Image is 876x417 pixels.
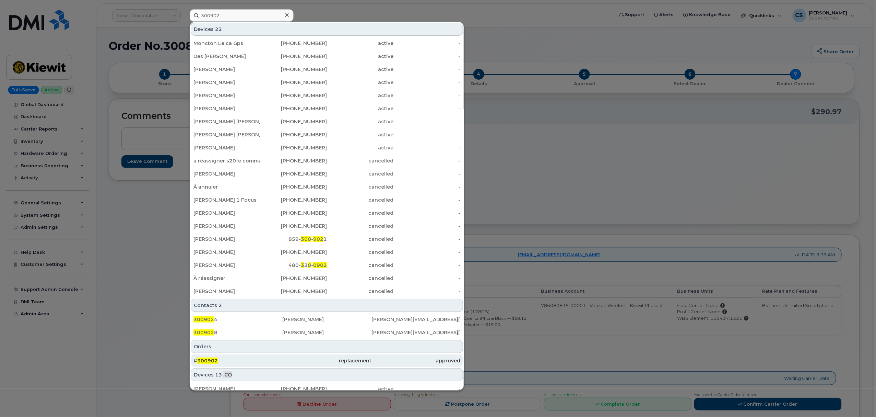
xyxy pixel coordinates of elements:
div: cancelled [327,157,394,164]
div: Orders [191,340,463,353]
div: [PERSON_NAME] [193,79,260,86]
div: cancelled [327,196,394,203]
div: 8 [193,329,282,336]
div: Contacts [191,299,463,312]
a: [PERSON_NAME][PHONE_NUMBER]active- [191,89,463,102]
div: [PHONE_NUMBER] [260,144,327,151]
div: [PERSON_NAME] 1 Focus [193,196,260,203]
a: [PERSON_NAME][PHONE_NUMBER]active- [191,102,463,115]
div: [PERSON_NAME] [282,329,371,336]
a: [PERSON_NAME][PHONE_NUMBER]cancelled- [191,246,463,258]
span: 2 [218,302,222,309]
div: active [327,79,394,86]
div: [PHONE_NUMBER] [260,40,327,47]
span: 300902 [193,329,214,336]
div: [PHONE_NUMBER] [260,66,327,73]
div: active [327,385,394,392]
div: - [394,53,461,60]
div: approved [371,357,460,364]
div: - [394,66,461,73]
a: [PERSON_NAME][PHONE_NUMBER]active- [191,76,463,89]
div: cancelled [327,223,394,229]
div: - [394,79,461,86]
div: [PHONE_NUMBER] [260,210,327,216]
div: [PERSON_NAME] [193,170,260,177]
a: À réassigner[PHONE_NUMBER]cancelled- [191,272,463,284]
div: [PERSON_NAME] [193,66,260,73]
div: 859- - 1 [260,236,327,243]
div: cancelled [327,249,394,256]
div: [PHONE_NUMBER] [260,157,327,164]
div: [PERSON_NAME][EMAIL_ADDRESS][PERSON_NAME][PERSON_NAME][DOMAIN_NAME] [371,316,460,323]
div: - [394,196,461,203]
div: - [394,105,461,112]
div: - [394,118,461,125]
a: Des [PERSON_NAME][PHONE_NUMBER]active- [191,50,463,63]
div: [PERSON_NAME][EMAIL_ADDRESS][PERSON_NAME][PERSON_NAME][DOMAIN_NAME] [371,329,460,336]
div: - [394,131,461,138]
iframe: Messenger Launcher [846,387,871,412]
div: [PERSON_NAME] [193,144,260,151]
span: 0902 [313,262,327,268]
div: Devices [191,23,463,36]
div: [PHONE_NUMBER] [260,92,327,99]
div: replacement [282,357,371,364]
div: cancelled [327,210,394,216]
div: à réassigner s20fe commandé [193,157,260,164]
div: - [394,92,461,99]
div: [PHONE_NUMBER] [260,53,327,60]
a: [PERSON_NAME][PHONE_NUMBER]cancelled- [191,285,463,297]
span: 300902 [197,358,218,364]
a: [PERSON_NAME][PHONE_NUMBER]active- [191,142,463,154]
div: - [394,275,461,282]
span: 300 [301,236,311,242]
div: active [327,53,394,60]
span: 300902 [193,316,214,323]
div: [PERSON_NAME] [193,262,260,269]
div: [PHONE_NUMBER] [260,131,327,138]
div: [PHONE_NUMBER] [260,170,327,177]
div: active [327,118,394,125]
span: 3 [301,262,304,268]
a: [PERSON_NAME]859-300-9021cancelled- [191,233,463,245]
div: [PHONE_NUMBER] [260,288,327,295]
div: - [394,40,461,47]
div: active [327,66,394,73]
div: Des [PERSON_NAME] [193,53,260,60]
div: active [327,144,394,151]
div: [PHONE_NUMBER] [260,183,327,190]
div: [PERSON_NAME] [193,105,260,112]
div: [PERSON_NAME] [193,249,260,256]
div: cancelled [327,236,394,243]
div: - [394,262,461,269]
div: - [394,183,461,190]
div: active [327,131,394,138]
div: [PHONE_NUMBER] [260,275,327,282]
span: 13 [215,371,222,378]
div: [PERSON_NAME] [193,223,260,229]
div: [PERSON_NAME] [193,210,260,216]
div: - [394,170,461,177]
div: - [394,385,461,392]
a: à réassigner s20fe commandé[PHONE_NUMBER]cancelled- [191,155,463,167]
a: À annuler[PHONE_NUMBER]cancelled- [191,181,463,193]
a: [PERSON_NAME] 1 Focus[PHONE_NUMBER]cancelled- [191,194,463,206]
a: [PERSON_NAME]480-330-0902cancelled- [191,259,463,271]
div: 480- 3 - [260,262,327,269]
div: [PERSON_NAME] [282,316,371,323]
span: 902 [313,236,323,242]
a: 3009024[PERSON_NAME][PERSON_NAME][EMAIL_ADDRESS][PERSON_NAME][PERSON_NAME][DOMAIN_NAME] [191,313,463,326]
a: [PERSON_NAME][PHONE_NUMBER]cancelled- [191,168,463,180]
span: .CO [223,371,232,378]
div: Devices [191,368,463,381]
a: [PERSON_NAME][PHONE_NUMBER]active- [191,63,463,76]
div: cancelled [327,183,394,190]
div: [PERSON_NAME] [PERSON_NAME] [193,131,260,138]
div: - [394,144,461,151]
span: 22 [215,26,222,33]
div: [PHONE_NUMBER] [260,79,327,86]
div: cancelled [327,262,394,269]
a: Moncton Leica Gps[PHONE_NUMBER]active- [191,37,463,49]
div: [PHONE_NUMBER] [260,223,327,229]
div: active [327,105,394,112]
